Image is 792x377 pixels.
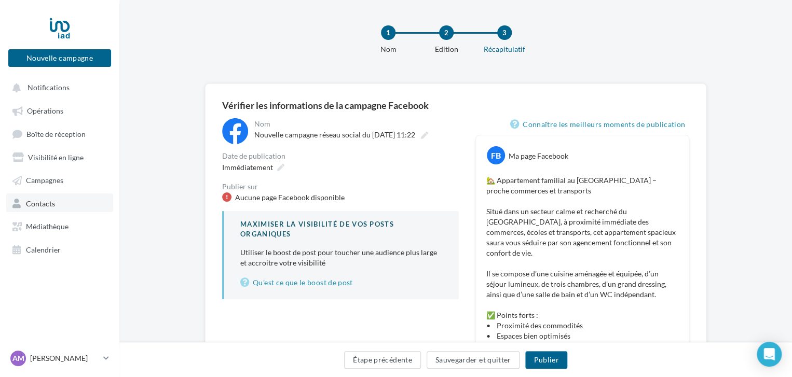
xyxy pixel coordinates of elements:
div: Vérifier les informations de la campagne Facebook [222,101,689,110]
span: AM [12,353,24,364]
p: Utiliser le boost de post pour toucher une audience plus large et accroitre votre visibilité [240,247,442,268]
div: Nom [254,120,457,128]
button: Sauvegarder et quitter [427,351,520,369]
div: FB [487,146,505,164]
div: 2 [439,25,454,40]
span: Notifications [28,83,70,92]
a: Contacts [6,193,113,212]
button: Nouvelle campagne [8,49,111,67]
span: Calendrier [26,245,61,254]
a: AM [PERSON_NAME] [8,348,111,368]
a: Connaître les meilleurs moments de publication [510,118,689,131]
a: Campagnes [6,170,113,189]
span: Campagnes [26,176,63,185]
a: Visibilité en ligne [6,147,113,166]
div: Date de publication [222,152,459,160]
p: 🏡 Appartement familial au [GEOGRAPHIC_DATA] – proche commerces et transports Situé dans un secteu... [486,175,678,372]
div: 1 [381,25,395,40]
span: Contacts [26,199,55,207]
span: Visibilité en ligne [28,152,84,161]
div: Maximiser la visibilité de vos posts organiques [240,219,442,239]
p: [PERSON_NAME] [30,353,99,364]
a: Médiathèque [6,216,113,235]
div: Edition [413,44,480,54]
div: Récapitulatif [471,44,538,54]
button: Étape précédente [344,351,421,369]
span: Nouvelle campagne réseau social du [DATE] 11:22 [254,130,415,139]
a: Calendrier [6,240,113,258]
button: Notifications [6,78,109,96]
a: Qu’est ce que le boost de post [240,276,442,289]
span: Boîte de réception [26,129,86,138]
a: Opérations [6,101,113,119]
div: Nom [355,44,421,54]
span: Opérations [27,106,63,115]
div: Ma page Facebook [509,151,568,161]
a: Boîte de réception [6,124,113,143]
div: 3 [497,25,512,40]
div: Publier sur [222,183,459,190]
div: Aucune page Facebook disponible [235,192,345,203]
span: Médiathèque [26,222,69,231]
span: Immédiatement [222,163,273,172]
button: Publier [525,351,567,369]
div: Open Intercom Messenger [757,342,782,367]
